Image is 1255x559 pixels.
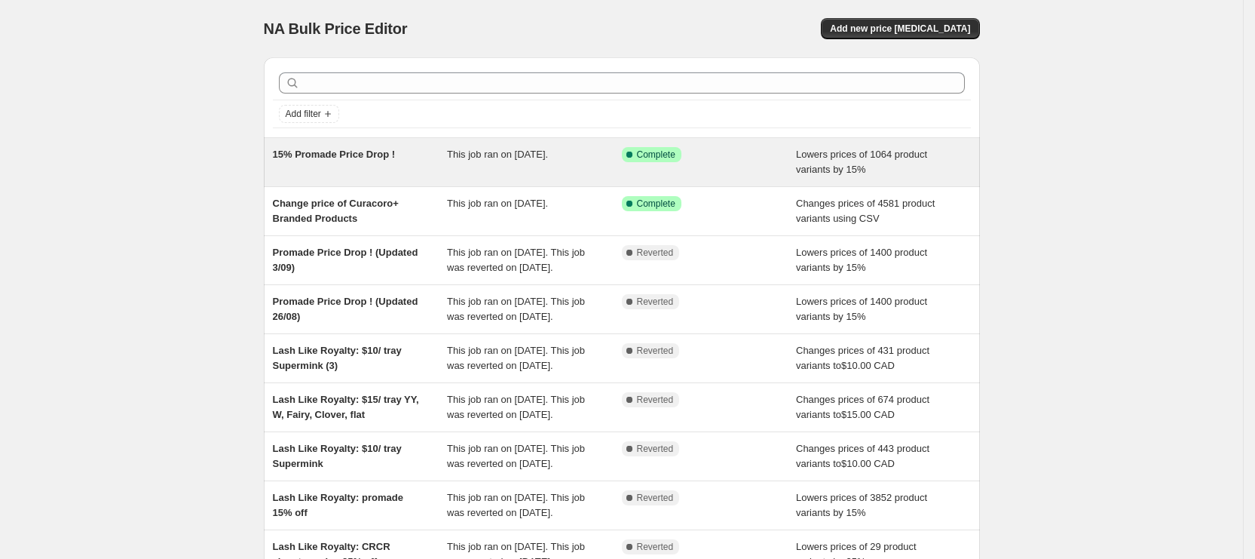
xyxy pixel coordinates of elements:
[273,394,419,420] span: Lash Like Royalty: $15/ tray YY, W, Fairy, Clover, flat
[796,394,929,420] span: Changes prices of 674 product variants to
[796,198,935,224] span: Changes prices of 4581 product variants using CSV
[796,247,927,273] span: Lowers prices of 1400 product variants by 15%
[279,105,339,123] button: Add filter
[637,149,675,161] span: Complete
[841,360,895,371] span: $10.00 CAD
[447,198,548,209] span: This job ran on [DATE].
[821,18,979,39] button: Add new price [MEDICAL_DATA]
[286,108,321,120] span: Add filter
[796,149,927,175] span: Lowers prices of 1064 product variants by 15%
[273,345,402,371] span: Lash Like Royalty: $10/ tray Supermink (3)
[637,296,674,308] span: Reverted
[447,394,585,420] span: This job ran on [DATE]. This job was reverted on [DATE].
[637,394,674,406] span: Reverted
[273,198,399,224] span: Change price of Curacoro+ Branded Products
[637,443,674,455] span: Reverted
[796,296,927,322] span: Lowers prices of 1400 product variants by 15%
[637,492,674,504] span: Reverted
[637,247,674,259] span: Reverted
[447,296,585,322] span: This job ran on [DATE]. This job was reverted on [DATE].
[273,492,403,518] span: Lash Like Royalty: promade 15% off
[796,443,929,469] span: Changes prices of 443 product variants to
[273,443,402,469] span: Lash Like Royalty: $10/ tray Supermink
[637,198,675,210] span: Complete
[830,23,970,35] span: Add new price [MEDICAL_DATA]
[447,247,585,273] span: This job ran on [DATE]. This job was reverted on [DATE].
[447,492,585,518] span: This job ran on [DATE]. This job was reverted on [DATE].
[447,345,585,371] span: This job ran on [DATE]. This job was reverted on [DATE].
[841,458,895,469] span: $10.00 CAD
[447,443,585,469] span: This job ran on [DATE]. This job was reverted on [DATE].
[796,492,927,518] span: Lowers prices of 3852 product variants by 15%
[273,247,418,273] span: Promade Price Drop ! (Updated 3/09)
[637,541,674,553] span: Reverted
[796,345,929,371] span: Changes prices of 431 product variants to
[637,345,674,357] span: Reverted
[841,409,895,420] span: $15.00 CAD
[264,20,408,37] span: NA Bulk Price Editor
[273,296,418,322] span: Promade Price Drop ! (Updated 26/08)
[447,149,548,160] span: This job ran on [DATE].
[273,149,396,160] span: 15% Promade Price Drop !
